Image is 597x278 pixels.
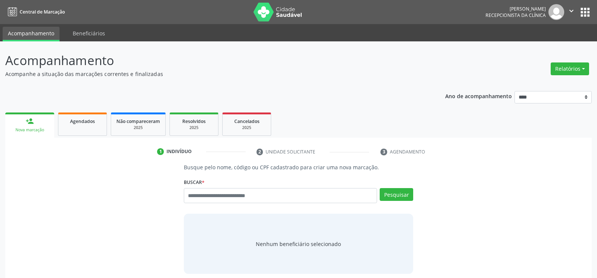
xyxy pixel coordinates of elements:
[184,163,413,171] p: Busque pelo nome, código ou CPF cadastrado para criar uma nova marcação.
[116,125,160,131] div: 2025
[548,4,564,20] img: img
[11,127,49,133] div: Nova marcação
[486,12,546,18] span: Recepcionista da clínica
[20,9,65,15] span: Central de Marcação
[175,125,213,131] div: 2025
[116,118,160,125] span: Não compareceram
[3,27,60,41] a: Acompanhamento
[166,148,192,155] div: Indivíduo
[5,70,416,78] p: Acompanhe a situação das marcações correntes e finalizadas
[26,117,34,125] div: person_add
[157,148,164,155] div: 1
[184,176,205,188] label: Buscar
[445,91,512,100] p: Ano de acompanhamento
[5,6,65,18] a: Central de Marcação
[256,240,341,248] span: Nenhum beneficiário selecionado
[551,62,589,75] button: Relatórios
[234,118,260,125] span: Cancelados
[380,188,413,201] button: Pesquisar
[67,27,110,40] a: Beneficiários
[564,4,579,20] button: 
[182,118,206,125] span: Resolvidos
[5,51,416,70] p: Acompanhamento
[70,118,95,125] span: Agendados
[228,125,266,131] div: 2025
[486,6,546,12] div: [PERSON_NAME]
[567,7,576,15] i: 
[579,6,592,19] button: apps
